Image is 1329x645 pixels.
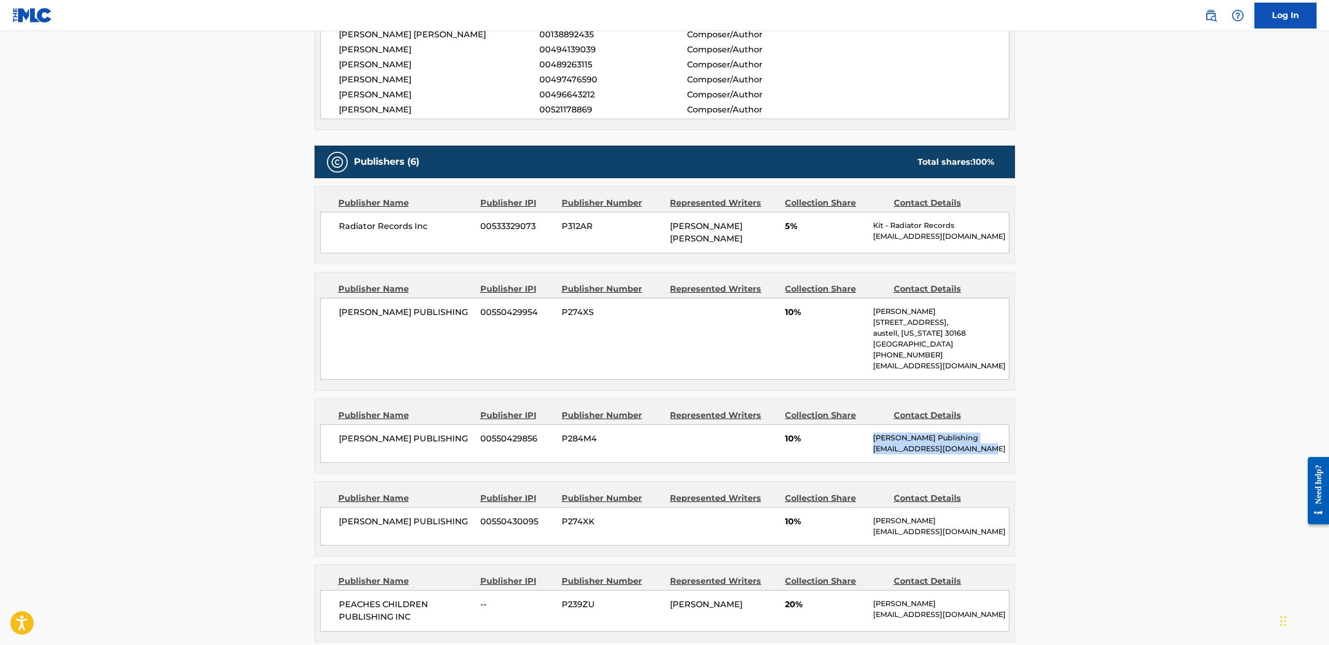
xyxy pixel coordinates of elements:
[354,156,419,168] h5: Publishers (6)
[480,598,554,611] span: --
[339,44,540,56] span: [PERSON_NAME]
[873,433,1008,443] p: [PERSON_NAME] Publishing
[339,89,540,101] span: [PERSON_NAME]
[339,515,473,528] span: [PERSON_NAME] PUBLISHING
[670,575,777,587] div: Represented Writers
[785,283,885,295] div: Collection Share
[1277,595,1329,645] iframe: Chat Widget
[670,599,742,609] span: [PERSON_NAME]
[873,306,1008,317] p: [PERSON_NAME]
[562,575,662,587] div: Publisher Number
[873,515,1008,526] p: [PERSON_NAME]
[894,283,994,295] div: Contact Details
[338,409,473,422] div: Publisher Name
[1205,9,1217,22] img: search
[480,492,554,505] div: Publisher IPI
[670,197,777,209] div: Represented Writers
[339,598,473,623] span: PEACHES CHILDREN PUBLISHING INC
[785,220,865,233] span: 5%
[785,197,885,209] div: Collection Share
[670,492,777,505] div: Represented Writers
[873,220,1008,231] p: Kit - Radiator Records
[480,409,554,422] div: Publisher IPI
[1300,449,1329,533] iframe: Resource Center
[562,220,662,233] span: P312AR
[785,433,865,445] span: 10%
[687,74,821,86] span: Composer/Author
[894,575,994,587] div: Contact Details
[670,221,742,243] span: [PERSON_NAME] [PERSON_NAME]
[1280,606,1287,637] div: Drag
[1201,5,1221,26] a: Public Search
[539,28,687,41] span: 00138892435
[338,575,473,587] div: Publisher Name
[480,433,554,445] span: 00550429856
[873,598,1008,609] p: [PERSON_NAME]
[1232,9,1244,22] img: help
[687,89,821,101] span: Composer/Author
[873,361,1008,371] p: [EMAIL_ADDRESS][DOMAIN_NAME]
[480,283,554,295] div: Publisher IPI
[894,197,994,209] div: Contact Details
[687,104,821,116] span: Composer/Author
[873,317,1008,328] p: [STREET_ADDRESS],
[339,74,540,86] span: [PERSON_NAME]
[670,283,777,295] div: Represented Writers
[338,197,473,209] div: Publisher Name
[539,59,687,71] span: 00489263115
[1254,3,1317,28] a: Log In
[480,220,554,233] span: 00533329073
[562,598,662,611] span: P239ZU
[339,28,540,41] span: [PERSON_NAME] [PERSON_NAME]
[339,306,473,319] span: [PERSON_NAME] PUBLISHING
[339,59,540,71] span: [PERSON_NAME]
[539,89,687,101] span: 00496643212
[539,74,687,86] span: 00497476590
[1227,5,1248,26] div: Help
[539,104,687,116] span: 00521178869
[873,526,1008,537] p: [EMAIL_ADDRESS][DOMAIN_NAME]
[562,409,662,422] div: Publisher Number
[918,156,994,168] div: Total shares:
[687,44,821,56] span: Composer/Author
[338,492,473,505] div: Publisher Name
[562,306,662,319] span: P274XS
[785,409,885,422] div: Collection Share
[480,515,554,528] span: 00550430095
[785,306,865,319] span: 10%
[687,59,821,71] span: Composer/Author
[894,492,994,505] div: Contact Details
[973,157,994,167] span: 100 %
[562,492,662,505] div: Publisher Number
[539,44,687,56] span: 00494139039
[562,515,662,528] span: P274XK
[873,328,1008,339] p: austell, [US_STATE] 30168
[873,339,1008,350] p: [GEOGRAPHIC_DATA]
[785,598,865,611] span: 20%
[339,104,540,116] span: [PERSON_NAME]
[785,575,885,587] div: Collection Share
[338,283,473,295] div: Publisher Name
[339,433,473,445] span: [PERSON_NAME] PUBLISHING
[562,283,662,295] div: Publisher Number
[894,409,994,422] div: Contact Details
[562,433,662,445] span: P284M4
[873,350,1008,361] p: [PHONE_NUMBER]
[480,197,554,209] div: Publisher IPI
[670,409,777,422] div: Represented Writers
[785,492,885,505] div: Collection Share
[687,28,821,41] span: Composer/Author
[562,197,662,209] div: Publisher Number
[873,231,1008,242] p: [EMAIL_ADDRESS][DOMAIN_NAME]
[785,515,865,528] span: 10%
[331,156,344,168] img: Publishers
[480,306,554,319] span: 00550429954
[339,220,473,233] span: Radiator Records Inc
[12,8,52,23] img: MLC Logo
[480,575,554,587] div: Publisher IPI
[873,443,1008,454] p: [EMAIL_ADDRESS][DOMAIN_NAME]
[873,609,1008,620] p: [EMAIL_ADDRESS][DOMAIN_NAME]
